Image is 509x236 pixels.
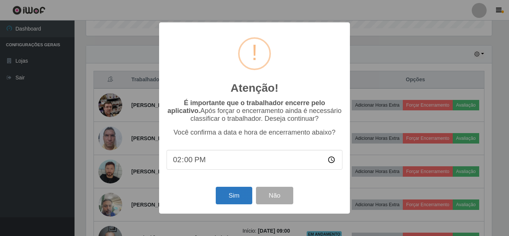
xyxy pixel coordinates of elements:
[256,187,293,204] button: Não
[167,129,342,136] p: Você confirma a data e hora de encerramento abaixo?
[167,99,325,114] b: É importante que o trabalhador encerre pelo aplicativo.
[167,99,342,123] p: Após forçar o encerramento ainda é necessário classificar o trabalhador. Deseja continuar?
[231,81,278,95] h2: Atenção!
[216,187,252,204] button: Sim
